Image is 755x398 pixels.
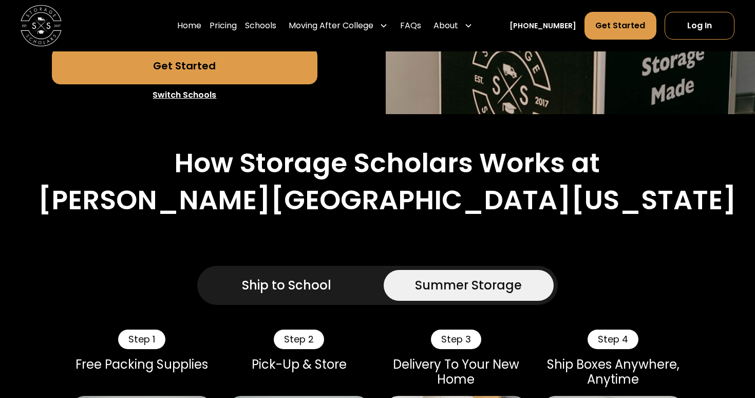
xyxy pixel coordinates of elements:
div: Step 1 [118,330,165,349]
div: Delivery To Your New Home [386,357,526,387]
div: Ship Boxes Anywhere, Anytime [543,357,684,387]
h2: [PERSON_NAME][GEOGRAPHIC_DATA][US_STATE] [38,184,737,216]
div: Pick-Up & Store [229,357,369,372]
h2: How Storage Scholars Works at [174,147,600,179]
div: Step 3 [431,330,481,349]
div: About [429,11,477,40]
div: Moving After College [285,11,392,40]
a: FAQs [400,11,421,40]
div: Summer Storage [415,276,522,295]
a: Get Started [52,47,318,84]
a: Get Started [584,12,656,40]
div: About [433,20,458,32]
div: Ship to School [242,276,331,295]
a: Log In [665,12,734,40]
a: Switch Schools [52,84,318,106]
a: Pricing [210,11,237,40]
div: Step 4 [588,330,638,349]
a: Schools [245,11,276,40]
div: Moving After College [289,20,373,32]
a: Home [177,11,201,40]
a: [PHONE_NUMBER] [509,21,576,31]
img: Storage Scholars main logo [21,5,62,46]
div: Free Packing Supplies [72,357,213,372]
div: Step 2 [274,330,324,349]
